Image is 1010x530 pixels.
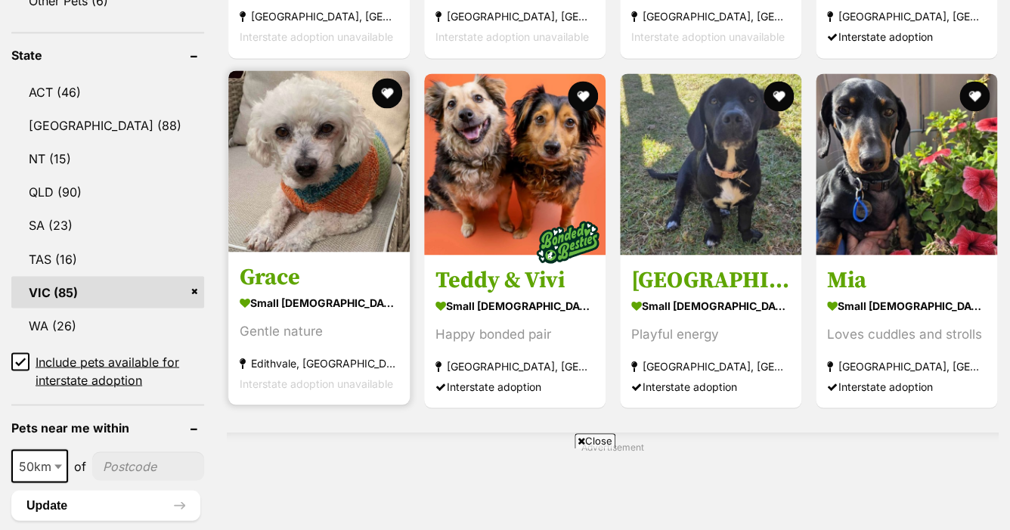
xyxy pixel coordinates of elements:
[827,294,986,316] strong: small [DEMOGRAPHIC_DATA] Dog
[240,7,398,27] strong: [GEOGRAPHIC_DATA], [GEOGRAPHIC_DATA]
[435,265,594,294] h3: Teddy & Vivi
[11,490,200,520] button: Update
[424,73,606,255] img: Teddy & Vivi - Mixed breed Dog
[240,377,393,389] span: Interstate adoption unavailable
[620,254,801,408] a: [GEOGRAPHIC_DATA] small [DEMOGRAPHIC_DATA] Dog Playful energy [GEOGRAPHIC_DATA], [GEOGRAPHIC_DATA...
[435,31,589,44] span: Interstate adoption unavailable
[435,294,594,316] strong: small [DEMOGRAPHIC_DATA] Dog
[827,355,986,376] strong: [GEOGRAPHIC_DATA], [GEOGRAPHIC_DATA]
[827,27,986,48] div: Interstate adoption
[36,352,204,389] span: Include pets available for interstate adoption
[228,70,410,252] img: Grace - Bichon Frise Dog
[764,81,794,111] button: favourite
[11,143,204,175] a: NT (15)
[816,73,997,255] img: Mia - Dachshund (Miniature Smooth Haired) Dog
[11,76,204,108] a: ACT (46)
[631,31,785,44] span: Interstate adoption unavailable
[11,176,204,208] a: QLD (90)
[11,110,204,141] a: [GEOGRAPHIC_DATA] (88)
[372,78,402,108] button: favourite
[631,355,790,376] strong: [GEOGRAPHIC_DATA], [GEOGRAPHIC_DATA]
[424,254,606,408] a: Teddy & Vivi small [DEMOGRAPHIC_DATA] Dog Happy bonded pair [GEOGRAPHIC_DATA], [GEOGRAPHIC_DATA] ...
[631,265,790,294] h3: [GEOGRAPHIC_DATA]
[827,265,986,294] h3: Mia
[13,455,67,476] span: 50km
[240,31,393,44] span: Interstate adoption unavailable
[631,324,790,344] div: Playful energy
[631,294,790,316] strong: small [DEMOGRAPHIC_DATA] Dog
[92,451,204,480] input: postcode
[74,457,86,475] span: of
[11,449,68,482] span: 50km
[827,7,986,27] strong: [GEOGRAPHIC_DATA], [GEOGRAPHIC_DATA]
[11,276,204,308] a: VIC (85)
[240,291,398,313] strong: small [DEMOGRAPHIC_DATA] Dog
[11,48,204,62] header: State
[435,7,594,27] strong: [GEOGRAPHIC_DATA], [GEOGRAPHIC_DATA]
[11,243,204,274] a: TAS (16)
[568,81,598,111] button: favourite
[827,324,986,344] div: Loves cuddles and strolls
[435,324,594,344] div: Happy bonded pair
[240,262,398,291] h3: Grace
[240,321,398,341] div: Gentle nature
[530,204,606,280] img: bonded besties
[631,7,790,27] strong: [GEOGRAPHIC_DATA], [GEOGRAPHIC_DATA]
[435,355,594,376] strong: [GEOGRAPHIC_DATA], [GEOGRAPHIC_DATA]
[228,251,410,404] a: Grace small [DEMOGRAPHIC_DATA] Dog Gentle nature Edithvale, [GEOGRAPHIC_DATA] Interstate adoption...
[816,254,997,408] a: Mia small [DEMOGRAPHIC_DATA] Dog Loves cuddles and strolls [GEOGRAPHIC_DATA], [GEOGRAPHIC_DATA] I...
[240,352,398,373] strong: Edithvale, [GEOGRAPHIC_DATA]
[631,376,790,396] div: Interstate adoption
[620,73,801,255] img: Paris - Cocker Spaniel Dog
[959,81,990,111] button: favourite
[827,376,986,396] div: Interstate adoption
[11,209,204,241] a: SA (23)
[230,454,780,522] iframe: Advertisement
[435,376,594,396] div: Interstate adoption
[11,309,204,341] a: WA (26)
[11,352,204,389] a: Include pets available for interstate adoption
[11,420,204,434] header: Pets near me within
[575,433,615,448] span: Close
